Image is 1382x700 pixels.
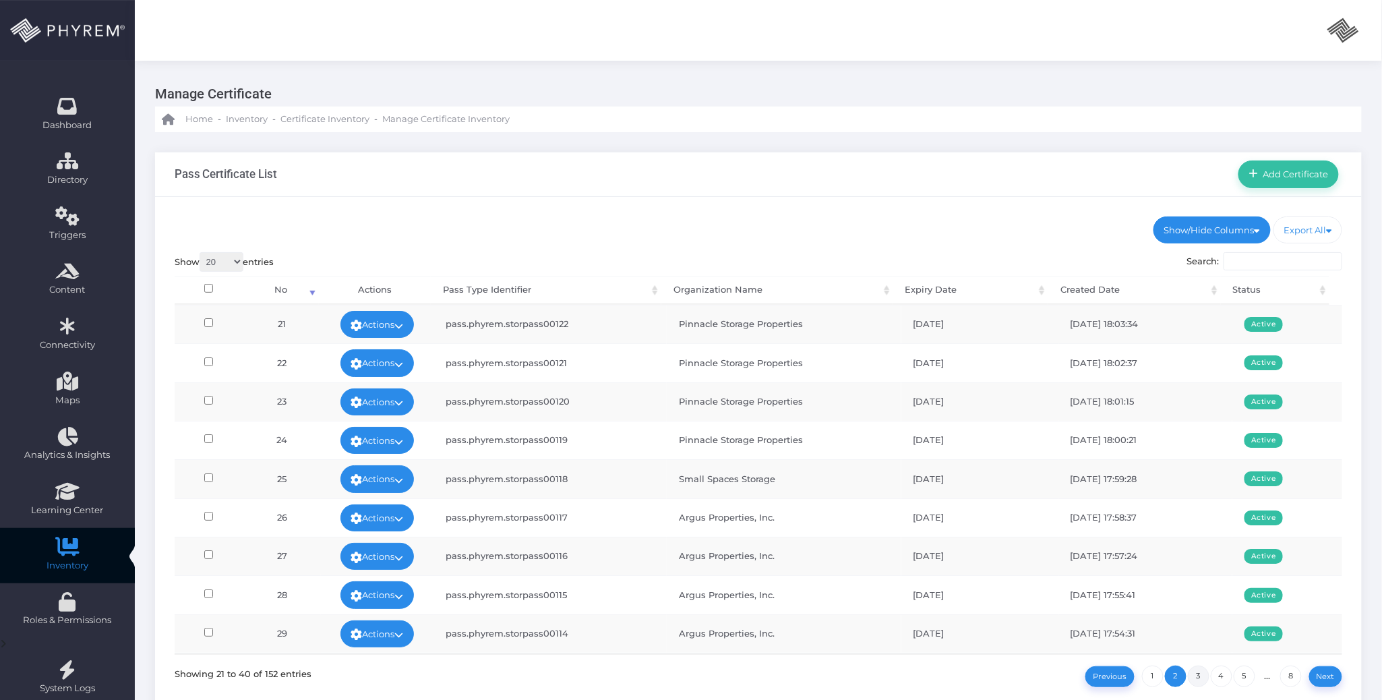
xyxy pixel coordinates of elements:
th: Created Date: activate to sort column ascending [1048,276,1220,305]
span: Directory [9,173,126,187]
td: pass.phyrem.storpass00117 [433,498,667,537]
a: Show/Hide Columns [1153,216,1271,243]
td: 30 [243,653,321,691]
td: [DATE] 17:54:31 [1058,614,1232,653]
a: Certificate Inventory [280,107,369,132]
td: Argus Properties, Inc. [667,614,901,653]
li: - [270,113,278,126]
span: Learning Center [9,504,126,517]
td: [DATE] [901,343,1058,382]
th: Status: activate to sort column ascending [1221,276,1330,305]
span: Manage Certificate Inventory [382,113,510,126]
span: Inventory [226,113,268,126]
span: Inventory [9,559,126,573]
td: 22 [243,343,321,382]
span: Active [1244,549,1283,564]
td: [DATE] 17:58:37 [1058,498,1232,537]
td: pass.phyrem.storpass00120 [433,382,667,421]
td: [DATE] [901,575,1058,614]
td: 25 [243,459,321,498]
span: … [1256,670,1280,681]
td: [DATE] [901,459,1058,498]
td: pass.phyrem.storpass00113 [433,653,667,691]
td: Pinnacle Storage Properties [667,382,901,421]
a: 2 [1165,666,1186,687]
a: Actions [340,427,415,454]
h3: Pass Certificate List [175,167,278,181]
a: Export All [1273,216,1343,243]
td: 21 [243,305,321,343]
td: [DATE] [901,614,1058,653]
span: System Logs [9,682,126,695]
td: pass.phyrem.storpass00122 [433,305,667,343]
td: Argus Properties, Inc. [667,498,901,537]
li: - [216,113,223,126]
th: Actions [319,276,431,305]
label: Show entries [175,252,274,272]
a: 8 [1280,666,1302,687]
a: Home [162,107,213,132]
a: Add Certificate [1238,161,1339,187]
span: Certificate Inventory [280,113,369,126]
td: [DATE] 18:02:37 [1058,343,1232,382]
a: 5 [1234,666,1255,687]
td: [DATE] [901,653,1058,691]
span: Dashboard [43,119,92,132]
td: pass.phyrem.storpass00114 [433,614,667,653]
td: 23 [243,382,321,421]
th: Expiry Date: activate to sort column ascending [893,276,1048,305]
td: [DATE] [901,382,1058,421]
a: 3 [1188,666,1209,687]
span: Active [1244,395,1283,409]
td: 28 [243,575,321,614]
select: Showentries [200,252,243,272]
span: Content [9,283,126,297]
td: Small Spaces Storage [667,459,901,498]
a: 4 [1211,666,1232,687]
a: Actions [340,620,415,647]
td: Pinnacle Storage Properties [667,343,901,382]
td: [DATE] 17:59:28 [1058,459,1232,498]
a: Actions [340,311,415,338]
td: pass.phyrem.storpass00121 [433,343,667,382]
span: Analytics & Insights [9,448,126,462]
td: pass.phyrem.storpass00119 [433,421,667,459]
td: [DATE] [901,498,1058,537]
td: Argus Properties, Inc. [667,653,901,691]
a: Actions [340,504,415,531]
td: Argus Properties, Inc. [667,537,901,575]
td: 27 [243,537,321,575]
a: Actions [340,465,415,492]
a: 1 [1142,666,1164,687]
td: 24 [243,421,321,459]
span: Roles & Permissions [9,614,126,627]
td: pass.phyrem.storpass00116 [433,537,667,575]
th: No: activate to sort column ascending [243,276,320,305]
a: Previous [1085,666,1135,687]
td: [DATE] 18:00:21 [1058,421,1232,459]
span: Add Certificate [1259,169,1329,179]
h3: Manage Certificate [155,81,1352,107]
td: [DATE] 17:53:32 [1058,653,1232,691]
a: Actions [340,581,415,608]
span: Active [1244,588,1283,603]
a: Actions [340,543,415,570]
td: [DATE] [901,305,1058,343]
td: 26 [243,498,321,537]
a: Actions [340,388,415,415]
th: Pass Type Identifier: activate to sort column ascending [431,276,661,305]
label: Search: [1187,252,1343,271]
td: [DATE] 17:57:24 [1058,537,1232,575]
span: Active [1244,433,1283,448]
th: Organization Name: activate to sort column ascending [661,276,893,305]
td: pass.phyrem.storpass00115 [433,575,667,614]
td: [DATE] [901,421,1058,459]
div: Showing 21 to 40 of 152 entries [175,664,312,680]
span: Active [1244,626,1283,641]
span: Active [1244,471,1283,486]
td: pass.phyrem.storpass00118 [433,459,667,498]
input: Search: [1224,252,1342,271]
li: - [372,113,380,126]
td: [DATE] 18:01:15 [1058,382,1232,421]
a: Actions [340,349,415,376]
